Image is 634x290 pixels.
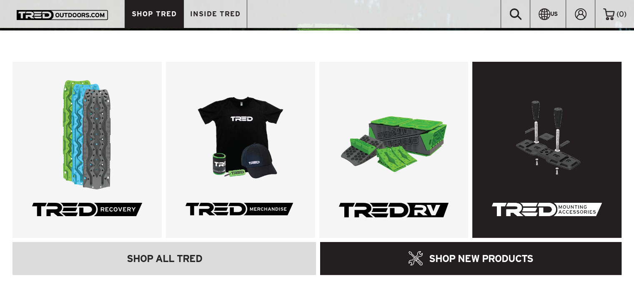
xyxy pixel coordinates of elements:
[616,10,626,18] span: ( )
[320,242,621,275] a: SHOP NEW PRODUCTS
[619,10,624,18] span: 0
[13,242,316,275] a: SHOP ALL TRED
[190,10,241,18] span: INSIDE TRED
[603,8,614,20] img: cart-icon
[132,10,177,18] span: SHOP TRED
[17,10,108,20] img: TRED Outdoors America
